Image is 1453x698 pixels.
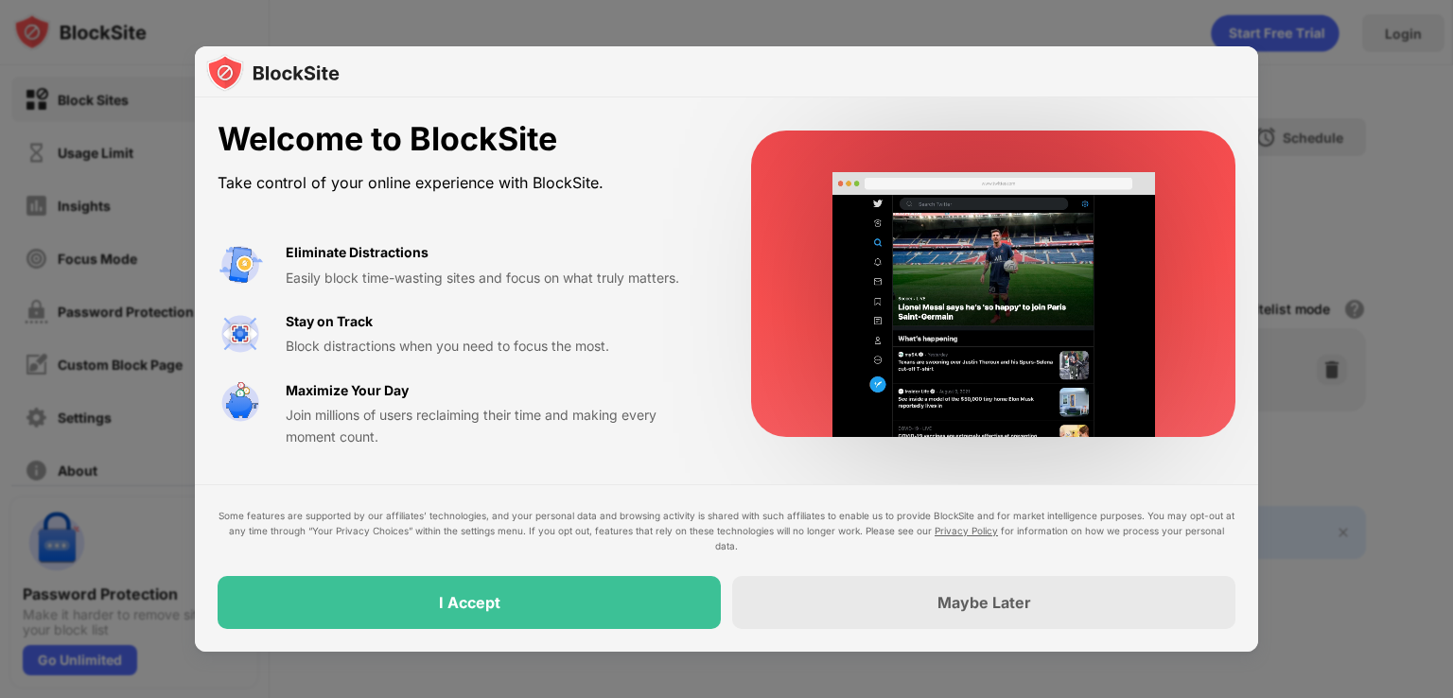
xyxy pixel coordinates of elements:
div: Maximize Your Day [286,380,409,401]
div: Easily block time-wasting sites and focus on what truly matters. [286,268,706,288]
div: Stay on Track [286,311,373,332]
div: Some features are supported by our affiliates’ technologies, and your personal data and browsing ... [218,508,1235,553]
img: value-safe-time.svg [218,380,263,426]
div: Eliminate Distractions [286,242,429,263]
div: Maybe Later [937,593,1031,612]
img: value-focus.svg [218,311,263,357]
div: Take control of your online experience with BlockSite. [218,169,706,197]
div: I Accept [439,593,500,612]
div: Block distractions when you need to focus the most. [286,336,706,357]
div: Welcome to BlockSite [218,120,706,159]
img: value-avoid-distractions.svg [218,242,263,288]
img: logo-blocksite.svg [206,54,340,92]
a: Privacy Policy [935,525,998,536]
div: Join millions of users reclaiming their time and making every moment count. [286,405,706,447]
